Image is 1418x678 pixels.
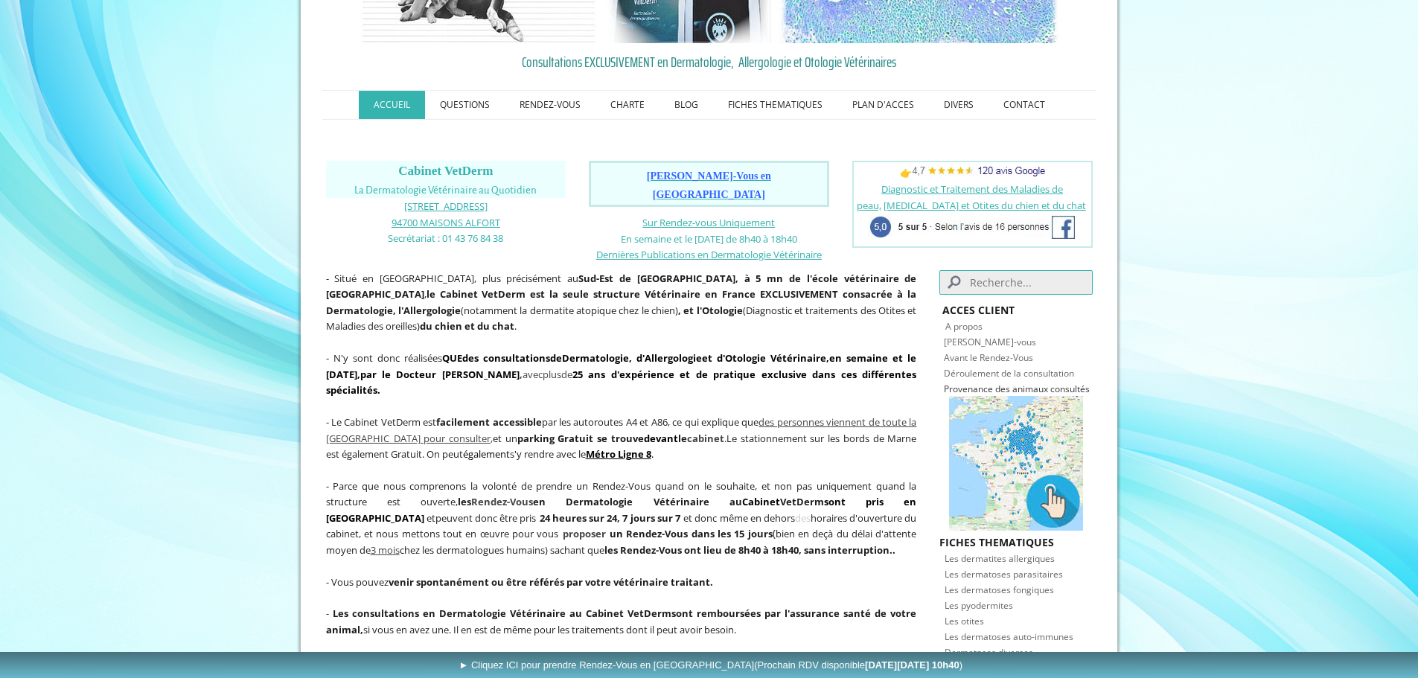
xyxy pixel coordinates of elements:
span: Les pyodermites [945,599,1013,612]
b: Cabinet VetDerm est la seule structure Vétérinaire en [440,287,718,301]
span: avec de [326,351,917,397]
strong: Sud-Est de [GEOGRAPHIC_DATA], à 5 mn de l'école vétérinaire de [GEOGRAPHIC_DATA] [326,272,917,301]
strong: FICHES THEMATIQUES [939,535,1054,549]
span: P [944,383,949,395]
span: - Situé en [GEOGRAPHIC_DATA], plus précisément au , (notamment la dermatite atopique chez le chie... [326,272,917,333]
b: France EXCLUSIVEMENT consacrée à la Dermatologie, l'Allergologie [326,287,917,317]
a: FICHES THEMATIQUES [713,91,837,119]
b: , et l'Otologie [678,304,743,317]
a: BLOG [660,91,713,119]
span: En semaine et le [DATE] de 8h40 à 18h40 [621,232,797,246]
b: Les consultations en Dermatologie Vétérinaire au Cabinet VetDerm [333,607,671,620]
b: sont remboursées par l'assurance santé de votre animal, [326,607,917,636]
span: - [326,607,329,620]
a: RENDEZ-VOUS [505,91,595,119]
a: Les dermatoses fongiques [945,582,1054,596]
span: Les otites [945,615,984,627]
span: Les dermatites allergiques [945,552,1055,565]
span: des animaux consultés [995,383,1090,395]
span: Cabinet VetDerm [398,164,493,178]
a: Avant le Rendez-Vous [944,351,1033,364]
span: Dermatoses diverses [945,646,1033,659]
a: Les dermatites allergiques [945,551,1055,565]
a: rovenance [949,383,993,395]
a: Dernières Publications en Dermatologie Vétérinaire [596,247,822,261]
a: Les otites [945,613,984,627]
span: bien en deçà du délai d'attente moyen de chez les dermatologues humains [326,527,917,557]
a: CHARTE [595,91,660,119]
span: Cabinet [742,495,780,508]
a: Les pyodermites [945,598,1013,612]
a: [PERSON_NAME]-vous [944,336,1036,348]
strong: des [462,351,479,365]
a: Otologie Vétérin [725,351,807,365]
a: consultations [483,351,550,365]
a: QUESTIONS [425,91,505,119]
a: Sur Rendez-vous Uniquement [642,216,775,229]
strong: 24 heures sur 24, 7 jours sur 7 [540,511,680,525]
a: Métro Ligne 8 [586,447,651,461]
span: (Prochain RDV disponible ) [754,659,962,671]
a: [MEDICAL_DATA] et Otites du chien et du chat [884,199,1086,212]
span: plus [543,368,561,381]
a: Dermatoses diverses [945,645,1033,659]
a: [STREET_ADDRESS] [404,199,488,213]
a: Les dermatoses auto-immunes [945,629,1073,643]
strong: , [826,351,829,365]
strong: QUE [442,351,462,365]
strong: venir spontanément ou être référés par votre vétérinaire traitant. [389,575,713,589]
a: des personnes viennent de toute la [GEOGRAPHIC_DATA] pour consulter [326,415,917,445]
span: facilement [436,415,490,429]
span: et [427,511,435,525]
span: , [357,368,360,381]
span: 94700 MAISONS ALFORT [392,216,500,229]
span: devant [644,432,678,445]
strong: accessible [493,415,542,429]
span: sont pris en [GEOGRAPHIC_DATA] [326,495,917,525]
span: par le Docteur [PERSON_NAME] [360,368,520,381]
span: s [528,495,533,508]
strong: le [427,287,435,301]
a: Diagnostic et Traitement des Maladies de peau, [857,182,1064,212]
strong: un Rendez-Vous dans les 15 jours [610,527,773,540]
strong: de , d' et d' [483,351,807,365]
strong: les [458,495,533,508]
a: Consultations EXCLUSIVEMENT en Dermatologie, Allergologie et Otologie Vétérinaires [326,51,1093,73]
span: ou [516,495,528,508]
a: A propos [945,320,983,333]
b: [DATE][DATE] 10h40 [865,659,959,671]
a: Dermatologie [562,351,629,365]
span: ) sachant que [545,543,895,557]
span: Les dermatoses auto-immunes [945,630,1073,643]
span: La Dermatologie Vétérinaire au Quotidien [354,185,537,196]
a: 94700 MAISONS ALFORT [392,215,500,229]
span: . [724,432,726,445]
span: en semaine et le [DATE] [326,351,917,381]
span: également [463,447,510,461]
span: proposer [563,527,606,540]
a: Allergologie [645,351,702,365]
a: [PERSON_NAME]-Vous en [GEOGRAPHIC_DATA] [647,171,771,200]
span: peuvent donc être pris [435,511,537,525]
span: - N'y sont donc réalisées [326,351,917,397]
span: si vous en avez une. Il en est de même pour les traitements dont il peut avoir besoin. [363,623,736,636]
span: des [795,511,811,525]
span: Rendez-V [471,495,516,508]
span: - Le Cabinet VetDerm est par les autoroutes A4 et A86, ce qui explique que et un Le stationnement... [326,415,917,461]
span: Les dermatoses parasitaires [945,568,1063,581]
strong: les Rendez-Vous ont lieu de 8h40 à 18h40, sans interruption.. [604,543,895,557]
span: - Parce que nous comprenons la volonté de prendre un Rendez-Vous quand on le souhaite, et non pas... [326,479,917,509]
span: Les dermatoses fongiques [945,583,1054,596]
a: aire [807,351,826,365]
span: en Dermatologie Vétérinaire au VetDerm [533,495,824,508]
a: Déroulement de la consultation [944,367,1074,380]
a: Les dermatoses parasitaires [945,566,1063,581]
span: 👉 [900,166,1045,179]
a: CONTACT [989,91,1060,119]
a: DIVERS [929,91,989,119]
strong: ACCES CLIENT [942,303,1015,317]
